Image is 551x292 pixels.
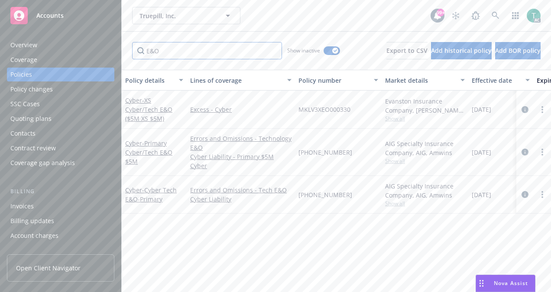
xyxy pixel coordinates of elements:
a: Cyber Liability [190,195,292,204]
span: Show all [385,200,465,207]
input: Filter by keyword... [132,42,282,59]
span: Export to CSV [386,46,428,55]
span: [PHONE_NUMBER] [298,148,352,157]
a: Accounts [7,3,114,28]
a: more [537,104,548,115]
div: Coverage gap analysis [10,156,75,170]
span: Add BOR policy [495,46,541,55]
div: Quoting plans [10,112,52,126]
span: [DATE] [472,148,491,157]
img: photo [527,9,541,23]
span: Show all [385,157,465,165]
span: Nova Assist [494,279,528,287]
div: Policy number [298,76,369,85]
span: Truepill, Inc. [139,11,214,20]
span: - Primary Cyber/Tech E&O $5M [125,139,172,165]
a: Excess - Cyber [190,105,292,114]
button: Add historical policy [431,42,492,59]
button: Effective date [468,70,533,91]
div: Policies [10,68,32,81]
a: Policies [7,68,114,81]
a: more [537,189,548,200]
a: Switch app [507,7,524,24]
a: Installment plans [7,243,114,257]
a: Cyber Liability - Primary $5M Cyber [190,152,292,170]
div: Drag to move [476,275,487,292]
div: AIG Specialty Insurance Company, AIG, Amwins [385,182,465,200]
div: Account charges [10,229,58,243]
a: Overview [7,38,114,52]
div: Contacts [10,127,36,140]
a: circleInformation [520,147,530,157]
div: AIG Specialty Insurance Company, AIG, Amwins [385,139,465,157]
button: Truepill, Inc. [132,7,240,24]
div: Contract review [10,141,56,155]
a: Errors and Omissions - Tech E&O [190,185,292,195]
button: Policy number [295,70,382,91]
span: [DATE] [472,190,491,199]
span: - XS Cyber/Tech E&O ($5M XS $5M) [125,96,172,123]
span: MKLV3XEO000330 [298,105,350,114]
span: Show inactive [287,47,320,54]
a: Contacts [7,127,114,140]
a: Quoting plans [7,112,114,126]
span: Show all [385,115,465,122]
button: Nova Assist [476,275,535,292]
div: Billing updates [10,214,54,228]
a: circleInformation [520,104,530,115]
div: Market details [385,76,455,85]
span: [DATE] [472,105,491,114]
span: [PHONE_NUMBER] [298,190,352,199]
a: Report a Bug [467,7,484,24]
button: Policy details [122,70,187,91]
div: Billing [7,187,114,196]
a: Invoices [7,199,114,213]
div: SSC Cases [10,97,40,111]
button: Export to CSV [386,42,428,59]
a: SSC Cases [7,97,114,111]
div: Policy changes [10,82,53,96]
a: Search [487,7,504,24]
div: 99+ [437,9,444,16]
a: Account charges [7,229,114,243]
a: circleInformation [520,189,530,200]
div: Installment plans [10,243,61,257]
div: Invoices [10,199,34,213]
button: Lines of coverage [187,70,295,91]
button: Add BOR policy [495,42,541,59]
a: Errors and Omissions - Technology E&O [190,134,292,152]
button: Market details [382,70,468,91]
span: - Cyber Tech E&O-Primary [125,186,177,203]
div: Evanston Insurance Company, [PERSON_NAME] Insurance, Amwins [385,97,465,115]
span: Accounts [36,12,64,19]
div: Effective date [472,76,520,85]
div: Overview [10,38,37,52]
div: Coverage [10,53,37,67]
div: Lines of coverage [190,76,282,85]
a: Cyber [125,139,172,165]
a: Policy changes [7,82,114,96]
span: Add historical policy [431,46,492,55]
a: Stop snowing [447,7,464,24]
a: Cyber [125,96,172,123]
a: Contract review [7,141,114,155]
div: Policy details [125,76,174,85]
a: Billing updates [7,214,114,228]
span: Open Client Navigator [16,263,81,273]
a: Coverage [7,53,114,67]
a: more [537,147,548,157]
a: Coverage gap analysis [7,156,114,170]
a: Cyber [125,186,177,203]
